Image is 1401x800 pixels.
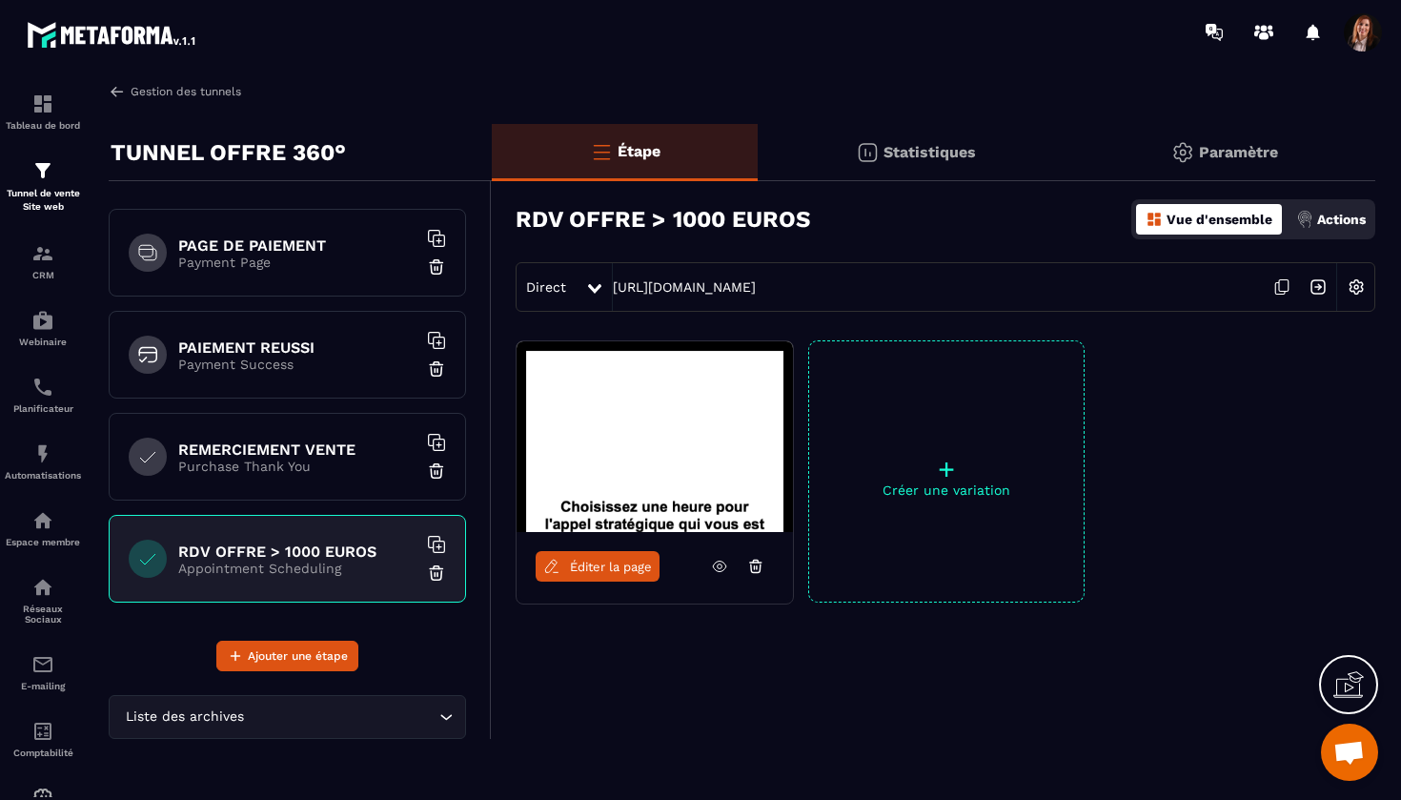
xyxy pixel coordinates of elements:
img: bars-o.4a397970.svg [590,140,613,163]
p: Payment Success [178,357,416,372]
input: Search for option [248,707,435,728]
p: Tableau de bord [5,120,81,131]
h6: PAIEMENT REUSSI [178,338,416,357]
p: Payment Page [178,255,416,270]
span: Ajouter une étape [248,646,348,666]
a: formationformationCRM [5,228,81,295]
p: Planificateur [5,403,81,414]
img: logo [27,17,198,51]
p: Webinaire [5,337,81,347]
img: formation [31,242,54,265]
img: setting-w.858f3a88.svg [1338,269,1374,305]
p: Vue d'ensemble [1167,212,1272,227]
img: setting-gr.5f69749f.svg [1171,141,1194,164]
img: automations [31,509,54,532]
p: Paramètre [1199,143,1278,161]
img: dashboard-orange.40269519.svg [1146,211,1163,228]
a: automationsautomationsAutomatisations [5,428,81,495]
img: social-network [31,576,54,599]
h6: PAGE DE PAIEMENT [178,236,416,255]
p: Comptabilité [5,748,81,758]
a: emailemailE-mailing [5,639,81,706]
p: Créer une variation [809,482,1084,498]
h6: RDV OFFRE > 1000 EUROS [178,543,416,561]
span: Éditer la page [570,560,652,574]
a: accountantaccountantComptabilité [5,706,81,772]
img: stats.20deebd0.svg [856,141,879,164]
img: actions.d6e523a2.png [1296,211,1313,228]
img: automations [31,309,54,332]
p: Tunnel de vente Site web [5,187,81,214]
img: formation [31,159,54,182]
a: formationformationTunnel de vente Site web [5,145,81,228]
div: Search for option [109,695,466,739]
img: image [517,341,793,532]
img: arrow [109,83,126,100]
img: automations [31,442,54,465]
p: + [809,456,1084,482]
a: Éditer la page [536,551,660,582]
p: TUNNEL OFFRE 360° [111,133,346,172]
h6: REMERCIEMENT VENTE [178,441,416,459]
p: Appointment Scheduling [178,561,416,576]
a: Gestion des tunnels [109,83,241,100]
button: Ajouter une étape [216,641,358,671]
p: CRM [5,270,81,280]
a: [URL][DOMAIN_NAME] [613,279,756,295]
a: schedulerschedulerPlanificateur [5,361,81,428]
a: automationsautomationsWebinaire [5,295,81,361]
img: trash [427,564,446,583]
p: E-mailing [5,681,81,691]
img: trash [427,359,446,379]
a: formationformationTableau de bord [5,78,81,145]
p: Espace membre [5,537,81,547]
span: Liste des archives [121,707,248,728]
p: Purchase Thank You [178,459,416,474]
img: trash [427,462,446,481]
img: trash [427,257,446,277]
p: Statistiques [883,143,976,161]
a: automationsautomationsEspace membre [5,495,81,562]
a: social-networksocial-networkRéseaux Sociaux [5,562,81,639]
a: Ouvrir le chat [1321,724,1378,781]
p: Réseaux Sociaux [5,604,81,625]
p: Actions [1317,212,1366,227]
h3: RDV OFFRE > 1000 EUROS [516,206,810,233]
span: Direct [526,279,566,295]
img: email [31,653,54,676]
img: scheduler [31,376,54,399]
p: Automatisations [5,470,81,481]
p: Étape [618,142,660,160]
img: formation [31,92,54,115]
img: arrow-next.bcc2205e.svg [1300,269,1336,305]
img: accountant [31,720,54,743]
